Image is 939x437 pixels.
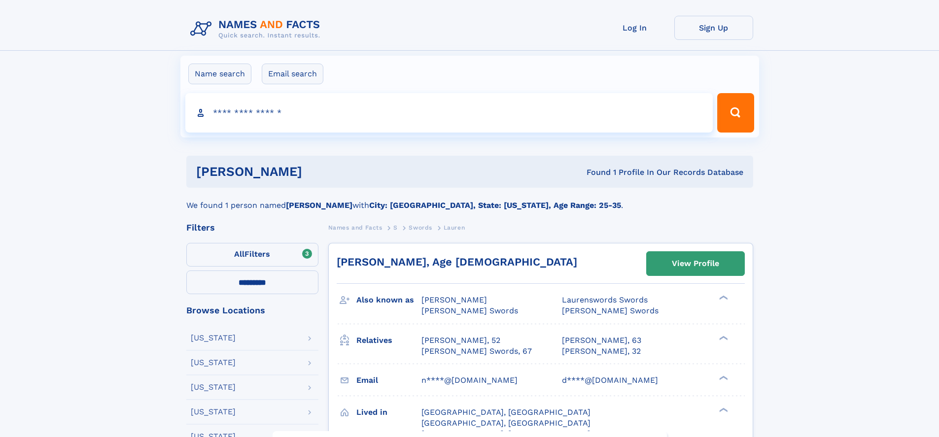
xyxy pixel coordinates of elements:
[421,407,591,417] span: [GEOGRAPHIC_DATA], [GEOGRAPHIC_DATA]
[191,408,236,416] div: [US_STATE]
[717,374,729,381] div: ❯
[562,335,641,346] a: [PERSON_NAME], 63
[421,306,518,315] span: [PERSON_NAME] Swords
[444,224,465,231] span: Lauren
[562,295,648,304] span: Laurenswords Swords
[337,256,577,268] a: [PERSON_NAME], Age [DEMOGRAPHIC_DATA]
[356,292,421,308] h3: Also known as
[444,167,743,178] div: Found 1 Profile In Our Records Database
[595,16,674,40] a: Log In
[393,224,398,231] span: S
[188,64,251,84] label: Name search
[186,306,318,315] div: Browse Locations
[262,64,323,84] label: Email search
[672,252,719,275] div: View Profile
[421,418,591,428] span: [GEOGRAPHIC_DATA], [GEOGRAPHIC_DATA]
[369,201,621,210] b: City: [GEOGRAPHIC_DATA], State: [US_STATE], Age Range: 25-35
[717,93,754,133] button: Search Button
[674,16,753,40] a: Sign Up
[647,252,744,275] a: View Profile
[356,404,421,421] h3: Lived in
[409,221,432,234] a: Swords
[286,201,352,210] b: [PERSON_NAME]
[421,295,487,304] span: [PERSON_NAME]
[393,221,398,234] a: S
[717,295,729,301] div: ❯
[356,372,421,389] h3: Email
[562,306,659,315] span: [PERSON_NAME] Swords
[234,249,244,259] span: All
[328,221,383,234] a: Names and Facts
[186,243,318,267] label: Filters
[191,359,236,367] div: [US_STATE]
[186,16,328,42] img: Logo Names and Facts
[186,223,318,232] div: Filters
[185,93,713,133] input: search input
[196,166,445,178] h1: [PERSON_NAME]
[191,383,236,391] div: [US_STATE]
[409,224,432,231] span: Swords
[191,334,236,342] div: [US_STATE]
[186,188,753,211] div: We found 1 person named with .
[562,346,641,357] a: [PERSON_NAME], 32
[356,332,421,349] h3: Relatives
[421,335,500,346] a: [PERSON_NAME], 52
[421,346,532,357] a: [PERSON_NAME] Swords, 67
[717,406,729,413] div: ❯
[717,335,729,341] div: ❯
